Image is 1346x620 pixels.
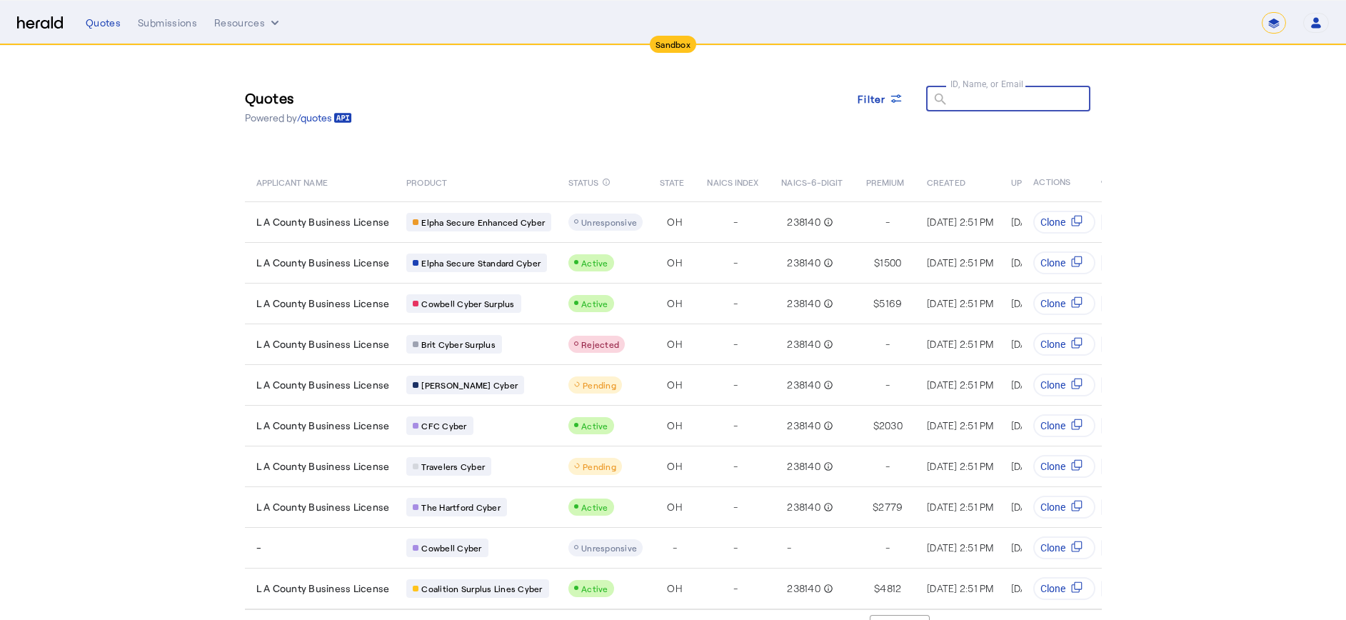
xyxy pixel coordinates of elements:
span: - [733,581,738,596]
mat-icon: info_outline [820,500,833,514]
span: - [733,296,738,311]
span: - [787,541,791,555]
button: Clone [1034,374,1096,396]
span: OH [667,337,683,351]
span: Cowbell Cyber [421,542,481,554]
mat-icon: info_outline [820,215,833,229]
span: Active [581,299,608,309]
span: [DATE] 2:51 PM [927,338,994,350]
mat-icon: info_outline [820,256,833,270]
span: - [733,500,738,514]
span: OH [667,500,683,514]
span: - [885,541,890,555]
span: STATE [660,174,684,189]
span: Cowbell Cyber Surplus [421,298,514,309]
button: Clone [1034,251,1096,274]
span: [DATE] 2:51 PM [927,460,994,472]
span: [DATE] 2:55 PM [1011,216,1080,228]
span: [DATE] 2:51 PM [927,297,994,309]
span: Unresponsive [581,217,637,227]
span: $ [873,500,878,514]
div: Quotes [86,16,121,30]
span: - [733,459,738,474]
img: Herald Logo [17,16,63,30]
span: 238140 [787,419,820,433]
span: L A County Business License [256,256,390,270]
span: [PERSON_NAME] Cyber [421,379,518,391]
button: Clone [1034,211,1096,234]
span: Unresponsive [581,543,637,553]
span: - [733,541,738,555]
span: [DATE] 2:51 PM [927,256,994,269]
span: $ [873,419,879,433]
p: Powered by [245,111,352,125]
mat-icon: info_outline [820,581,833,596]
span: Active [581,502,608,512]
span: - [256,541,261,555]
span: [DATE] 2:55 PM [1011,256,1080,269]
span: OH [667,419,683,433]
span: Pending [583,380,616,390]
button: Filter [846,86,915,111]
span: [DATE] 2:52 PM [1011,541,1080,554]
span: L A County Business License [256,215,390,229]
span: Clone [1041,378,1066,392]
span: [DATE] 2:51 PM [1011,379,1078,391]
span: Active [581,258,608,268]
span: 4812 [880,581,901,596]
span: - [885,378,890,392]
span: - [885,459,890,474]
span: $ [874,256,880,270]
span: Rejected [581,339,619,349]
span: Clone [1041,581,1066,596]
span: [DATE] 2:51 PM [927,501,994,513]
th: ACTIONS [1022,161,1102,201]
span: Active [581,584,608,594]
span: L A County Business License [256,337,390,351]
span: - [733,256,738,270]
span: [DATE] 2:51 PM [927,419,994,431]
span: [DATE] 2:51 PM [1011,419,1078,431]
button: Resources dropdown menu [214,16,282,30]
span: 238140 [787,378,820,392]
span: L A County Business License [256,378,390,392]
span: Clone [1041,500,1066,514]
span: 1500 [880,256,901,270]
span: NAICS INDEX [707,174,758,189]
span: 238140 [787,296,820,311]
span: 2779 [878,500,903,514]
span: NAICS-6-DIGIT [781,174,843,189]
button: Clone [1034,496,1096,519]
span: CFC Cyber [421,420,466,431]
span: 238140 [787,337,820,351]
span: Active [581,421,608,431]
span: OH [667,459,683,474]
mat-icon: info_outline [602,174,611,190]
span: Travelers Cyber [421,461,485,472]
mat-icon: search [926,91,950,109]
span: L A County Business License [256,296,390,311]
span: [DATE] 2:51 PM [1011,501,1078,513]
span: CREATED [927,174,965,189]
h3: Quotes [245,88,352,108]
span: APPLICANT NAME [256,174,328,189]
span: PREMIUM [866,174,905,189]
span: Coalition Surplus Lines Cyber [421,583,542,594]
span: [DATE] 2:51 PM [927,582,994,594]
span: Clone [1041,541,1066,555]
span: Elpha Secure Enhanced Cyber [421,216,545,228]
div: Sandbox [650,36,696,53]
span: Clone [1041,419,1066,433]
span: - [733,419,738,433]
span: - [733,378,738,392]
span: Elpha Secure Standard Cyber [421,257,541,269]
span: [DATE] 2:51 PM [927,216,994,228]
span: 5169 [879,296,902,311]
span: L A County Business License [256,581,390,596]
span: $ [873,296,879,311]
span: L A County Business License [256,419,390,433]
button: Clone [1034,455,1096,478]
span: Pending [583,461,616,471]
span: $ [874,581,880,596]
span: 238140 [787,581,820,596]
